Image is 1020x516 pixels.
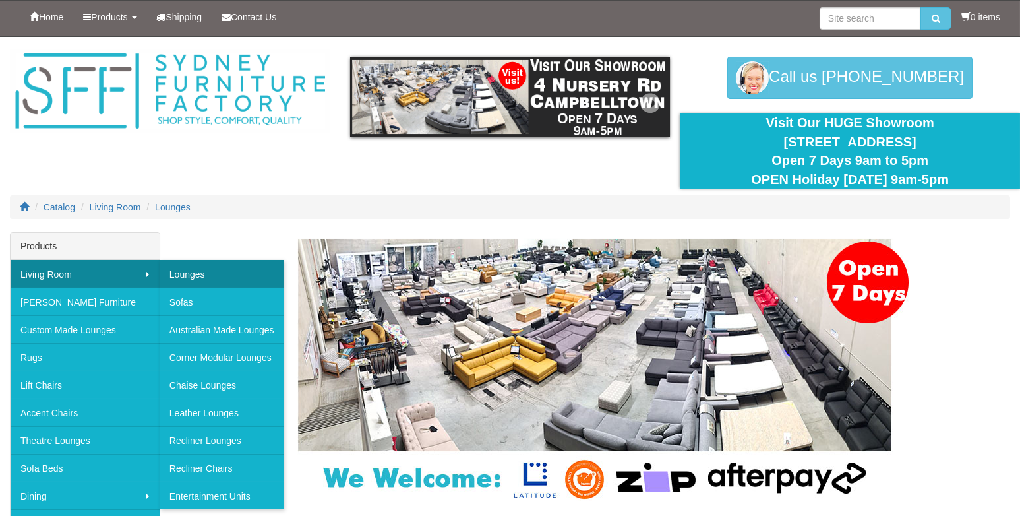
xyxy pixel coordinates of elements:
a: Corner Modular Lounges [160,343,284,371]
div: Visit Our HUGE Showroom [STREET_ADDRESS] Open 7 Days 9am to 5pm OPEN Holiday [DATE] 9am-5pm [690,113,1010,189]
a: Accent Chairs [11,399,160,426]
a: Recliner Chairs [160,454,284,482]
img: showroom.gif [350,57,671,137]
a: Living Room [11,260,160,288]
img: Lounges [265,239,924,501]
a: Sofa Beds [11,454,160,482]
a: Theatre Lounges [11,426,160,454]
a: Shipping [147,1,212,34]
a: Home [20,1,73,34]
a: Prev [360,93,380,113]
span: Contact Us [231,12,276,22]
div: Products [11,233,160,260]
li: 0 items [961,11,1000,24]
a: Lift Chairs [11,371,160,399]
a: Custom Made Lounges [11,315,160,343]
a: Australian Made Lounges [160,315,284,343]
a: Catalog [44,202,75,212]
a: [PERSON_NAME] Furniture [11,288,160,315]
input: Site search [820,7,920,30]
span: Shipping [166,12,202,22]
a: Next [640,93,660,113]
img: Sydney Furniture Factory [10,50,330,133]
a: Contact Us [212,1,286,34]
a: Lounges [155,202,191,212]
a: Leather Lounges [160,399,284,426]
a: Dining [11,482,160,509]
a: Recliner Lounges [160,426,284,454]
a: Entertainment Units [160,482,284,509]
a: Sofas [160,288,284,315]
span: Products [91,12,127,22]
a: Chaise Lounges [160,371,284,399]
a: Products [73,1,146,34]
a: Lounges [160,260,284,288]
a: Living Room [90,202,141,212]
span: Home [39,12,63,22]
a: Rugs [11,343,160,371]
